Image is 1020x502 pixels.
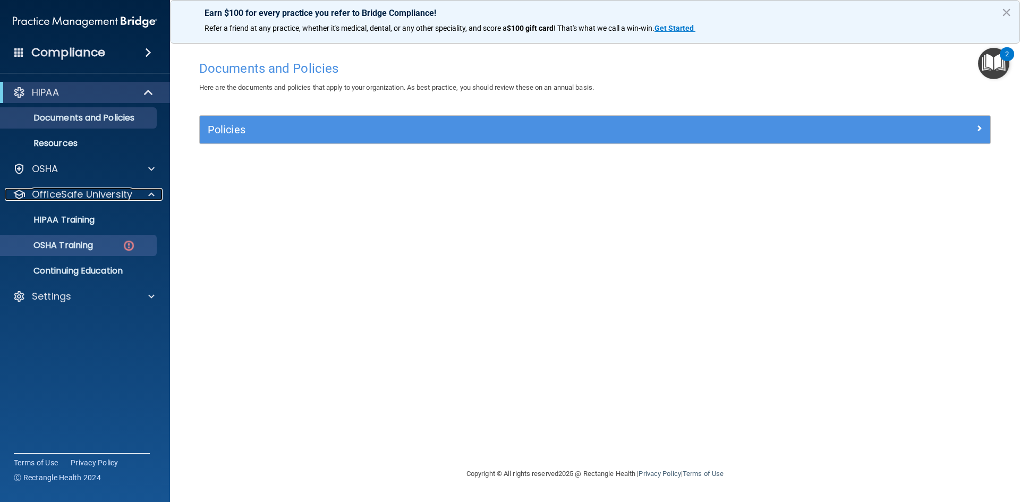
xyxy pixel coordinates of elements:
a: OfficeSafe University [13,188,155,201]
p: Resources [7,138,152,149]
span: Here are the documents and policies that apply to your organization. As best practice, you should... [199,83,594,91]
a: Settings [13,290,155,303]
img: danger-circle.6113f641.png [122,239,135,252]
p: HIPAA Training [7,215,95,225]
a: Terms of Use [14,457,58,468]
p: OSHA Training [7,240,93,251]
a: HIPAA [13,86,154,99]
a: Privacy Policy [639,470,681,478]
div: 2 [1005,54,1009,68]
strong: Get Started [654,24,694,32]
p: HIPAA [32,86,59,99]
a: OSHA [13,163,155,175]
p: Continuing Education [7,266,152,276]
p: Settings [32,290,71,303]
span: ! That's what we call a win-win. [554,24,654,32]
strong: $100 gift card [507,24,554,32]
p: OSHA [32,163,58,175]
a: Privacy Policy [71,457,118,468]
h4: Compliance [31,45,105,60]
a: Get Started [654,24,695,32]
iframe: Drift Widget Chat Controller [836,427,1007,469]
p: Documents and Policies [7,113,152,123]
p: Earn $100 for every practice you refer to Bridge Compliance! [205,8,985,18]
h4: Documents and Policies [199,62,991,75]
p: OfficeSafe University [32,188,132,201]
img: PMB logo [13,11,157,32]
div: Copyright © All rights reserved 2025 @ Rectangle Health | | [401,457,789,491]
button: Close [1001,4,1011,21]
span: Ⓒ Rectangle Health 2024 [14,472,101,483]
h5: Policies [208,124,785,135]
a: Policies [208,121,982,138]
span: Refer a friend at any practice, whether it's medical, dental, or any other speciality, and score a [205,24,507,32]
a: Terms of Use [683,470,724,478]
button: Open Resource Center, 2 new notifications [978,48,1009,79]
